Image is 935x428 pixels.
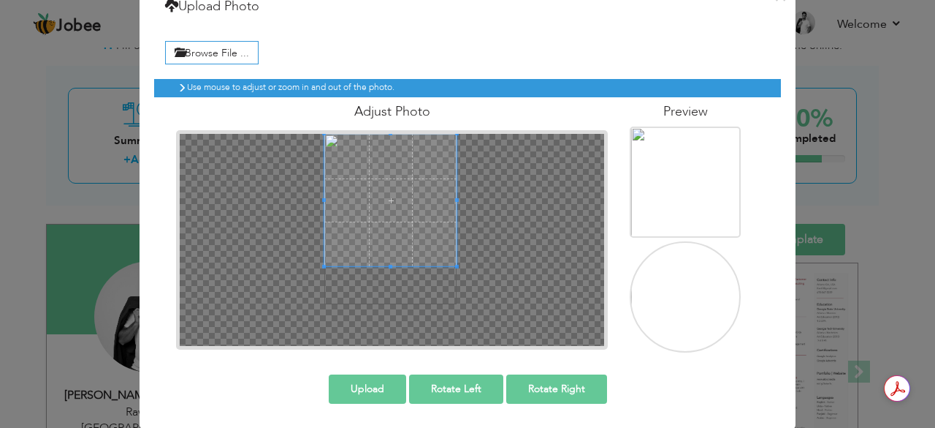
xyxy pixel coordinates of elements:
h6: Use mouse to adjust or zoom in and out of the photo. [187,83,751,92]
h4: Adjust Photo [176,105,608,119]
button: Rotate Right [506,375,607,404]
button: Upload [329,375,406,404]
img: d2bde8c7-b20f-4008-8dc8-27c701b5d229 [631,242,742,385]
button: Rotate Left [409,375,503,404]
h4: Preview [630,105,741,119]
label: Browse File ... [165,41,259,64]
img: d2bde8c7-b20f-4008-8dc8-27c701b5d229 [631,127,742,270]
